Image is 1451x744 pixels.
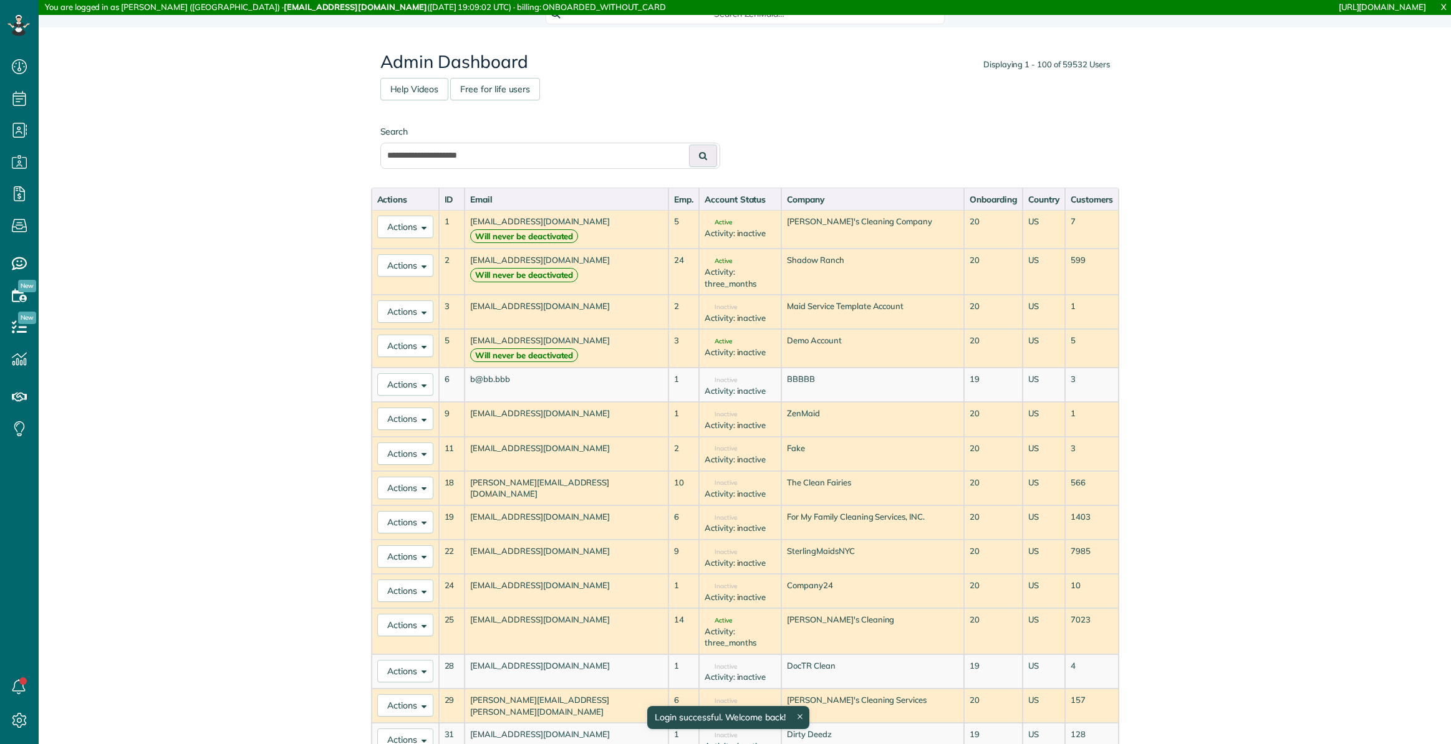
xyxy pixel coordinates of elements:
td: [PERSON_NAME]'s Cleaning Services [781,689,964,723]
td: [EMAIL_ADDRESS][DOMAIN_NAME] [465,402,668,436]
td: US [1023,574,1065,608]
span: Inactive [705,549,737,555]
td: ZenMaid [781,402,964,436]
td: 20 [964,329,1023,368]
span: Inactive [705,515,737,521]
span: Inactive [705,698,737,704]
td: 1 [439,210,465,249]
td: 6 [668,689,699,723]
button: Actions [377,660,433,682]
td: 1 [668,368,699,402]
td: 20 [964,249,1023,295]
button: Actions [377,408,433,430]
td: 24 [668,249,699,295]
td: 6 [668,505,699,540]
button: Actions [377,579,433,602]
div: Activity: three_months [705,626,776,649]
button: Actions [377,694,433,717]
td: [EMAIL_ADDRESS][DOMAIN_NAME] [465,295,668,329]
td: 5 [668,210,699,249]
span: Inactive [705,411,737,417]
td: 599 [1065,249,1119,295]
td: 19 [439,505,465,540]
button: Actions [377,614,433,636]
td: [EMAIL_ADDRESS][DOMAIN_NAME] [465,608,668,654]
td: 20 [964,505,1023,540]
span: New [18,312,36,324]
div: Login successful. Welcome back! [647,706,809,729]
td: US [1023,402,1065,436]
td: 29 [439,689,465,723]
strong: Will never be deactivated [470,348,578,363]
td: 10 [668,471,699,505]
span: Inactive [705,583,737,589]
label: Search [380,125,720,138]
td: [EMAIL_ADDRESS][DOMAIN_NAME] [465,210,668,249]
strong: [EMAIL_ADDRESS][DOMAIN_NAME] [284,2,427,12]
td: 4 [1065,654,1119,689]
span: Inactive [705,480,737,486]
td: US [1023,608,1065,654]
td: US [1023,471,1065,505]
td: 10 [1065,574,1119,608]
td: Demo Account [781,329,964,368]
div: Activity: inactive [705,671,776,683]
td: [PERSON_NAME]'s Cleaning Company [781,210,964,249]
button: Actions [377,442,433,465]
td: [EMAIL_ADDRESS][DOMAIN_NAME] [465,329,668,368]
button: Actions [377,477,433,499]
span: Active [705,219,732,226]
div: Country [1028,193,1059,206]
div: Activity: inactive [705,557,776,569]
a: [URL][DOMAIN_NAME] [1339,2,1426,12]
td: 566 [1065,471,1119,505]
td: Maid Service Template Account [781,295,964,329]
td: 7985 [1065,540,1119,574]
td: 11 [439,437,465,471]
td: US [1023,540,1065,574]
td: [PERSON_NAME][EMAIL_ADDRESS][DOMAIN_NAME] [465,471,668,505]
span: Inactive [705,446,737,452]
td: 22 [439,540,465,574]
td: 7023 [1065,608,1119,654]
td: US [1023,210,1065,249]
div: Customers [1071,193,1113,206]
div: Activity: inactive [705,454,776,465]
div: Activity: inactive [705,591,776,603]
td: For My Family Cleaning Services, INC. [781,505,964,540]
div: Activity: inactive [705,488,776,500]
div: Email [470,193,663,206]
td: 3 [1065,368,1119,402]
td: Company24 [781,574,964,608]
button: Actions [377,545,433,568]
div: Emp. [674,193,693,206]
a: Help Videos [380,78,449,100]
td: 5 [439,329,465,368]
td: 9 [668,540,699,574]
div: ID [445,193,460,206]
td: 7 [1065,210,1119,249]
td: Fake [781,437,964,471]
span: Inactive [705,304,737,310]
td: 20 [964,402,1023,436]
div: Displaying 1 - 100 of 59532 Users [983,59,1110,70]
div: Onboarding [970,193,1017,206]
td: [EMAIL_ADDRESS][DOMAIN_NAME] [465,540,668,574]
span: Inactive [705,732,737,738]
td: [EMAIL_ADDRESS][DOMAIN_NAME] [465,249,668,295]
button: Actions [377,335,433,357]
td: US [1023,654,1065,689]
td: 20 [964,689,1023,723]
td: [EMAIL_ADDRESS][DOMAIN_NAME] [465,437,668,471]
span: Active [705,618,732,624]
td: 20 [964,437,1023,471]
strong: Will never be deactivated [470,229,578,244]
div: Activity: inactive [705,419,776,431]
td: 28 [439,654,465,689]
td: [PERSON_NAME][EMAIL_ADDRESS][PERSON_NAME][DOMAIN_NAME] [465,689,668,723]
span: Inactive [705,377,737,383]
td: 19 [964,368,1023,402]
td: 3 [1065,437,1119,471]
button: Actions [377,254,433,277]
td: 24 [439,574,465,608]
